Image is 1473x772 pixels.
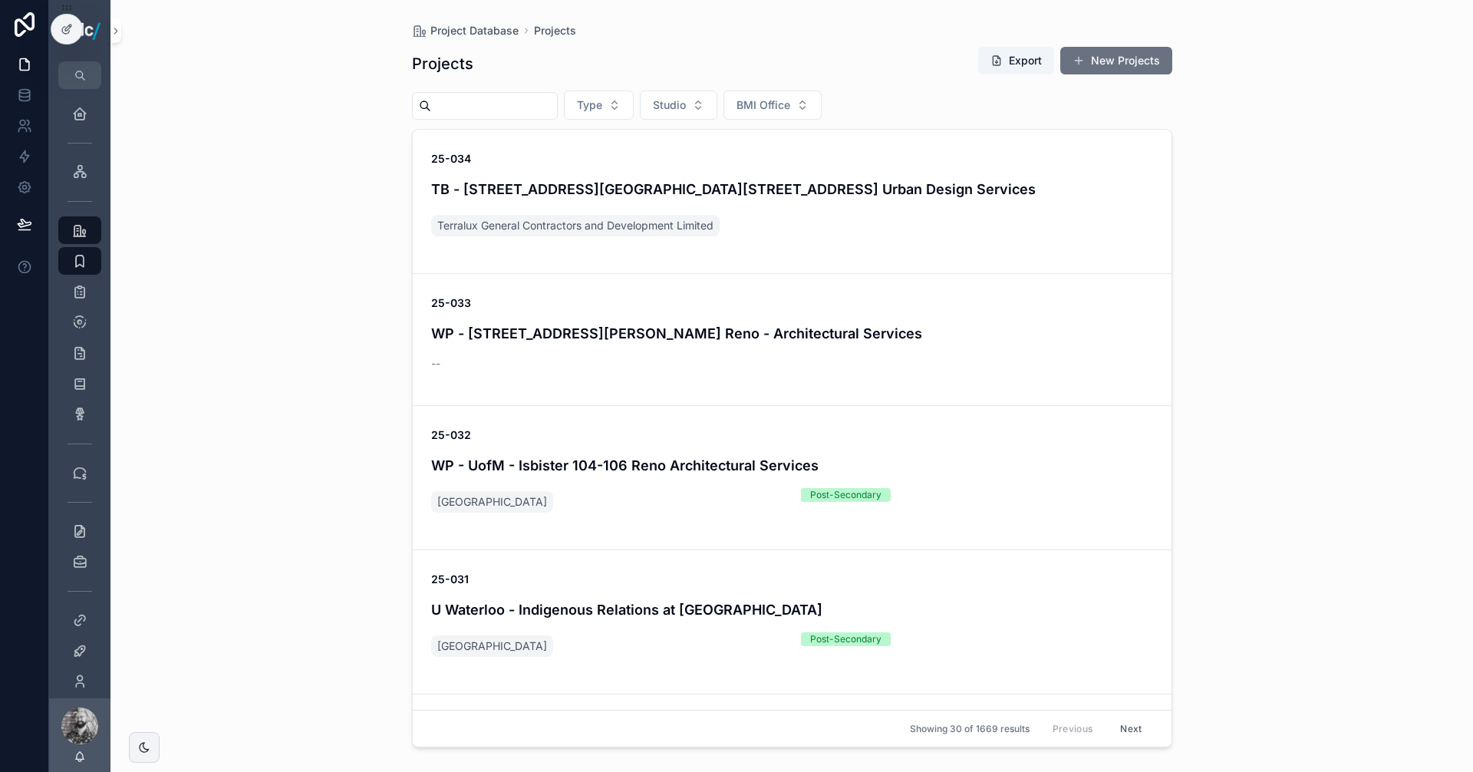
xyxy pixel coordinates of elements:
[430,23,519,38] span: Project Database
[431,635,553,657] a: [GEOGRAPHIC_DATA]
[413,274,1171,406] a: 25-033WP - [STREET_ADDRESS][PERSON_NAME] Reno - Architectural Services--
[412,23,519,38] a: Project Database
[1060,47,1172,74] button: New Projects
[431,572,469,586] strong: 25-031
[810,488,881,502] div: Post-Secondary
[577,97,602,113] span: Type
[910,723,1030,735] span: Showing 30 of 1669 results
[437,218,713,233] span: Terralux General Contractors and Development Limited
[431,455,1153,476] h4: WP - UofM - Isbister 104-106 Reno Architectural Services
[564,91,634,120] button: Select Button
[810,632,881,646] div: Post-Secondary
[412,53,473,74] h1: Projects
[431,428,471,441] strong: 25-032
[431,599,1153,620] h4: U Waterloo - Indigenous Relations at [GEOGRAPHIC_DATA]
[431,491,553,513] a: [GEOGRAPHIC_DATA]
[431,356,440,371] span: --
[534,23,576,38] a: Projects
[723,91,822,120] button: Select Button
[431,296,471,309] strong: 25-033
[413,550,1171,694] a: 25-031U Waterloo - Indigenous Relations at [GEOGRAPHIC_DATA][GEOGRAPHIC_DATA]Post-Secondary
[1109,717,1152,741] button: Next
[736,97,790,113] span: BMI Office
[640,91,717,120] button: Select Button
[431,323,1153,344] h4: WP - [STREET_ADDRESS][PERSON_NAME] Reno - Architectural Services
[653,97,686,113] span: Studio
[413,406,1171,550] a: 25-032WP - UofM - Isbister 104-106 Reno Architectural Services[GEOGRAPHIC_DATA]Post-Secondary
[978,47,1054,74] button: Export
[413,130,1171,274] a: 25-034TB - [STREET_ADDRESS][GEOGRAPHIC_DATA][STREET_ADDRESS] Urban Design ServicesTerralux Genera...
[437,638,547,654] span: [GEOGRAPHIC_DATA]
[437,494,547,510] span: [GEOGRAPHIC_DATA]
[49,89,110,698] div: scrollable content
[431,179,1153,200] h4: TB - [STREET_ADDRESS][GEOGRAPHIC_DATA][STREET_ADDRESS] Urban Design Services
[431,152,471,165] strong: 25-034
[431,215,720,236] a: Terralux General Contractors and Development Limited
